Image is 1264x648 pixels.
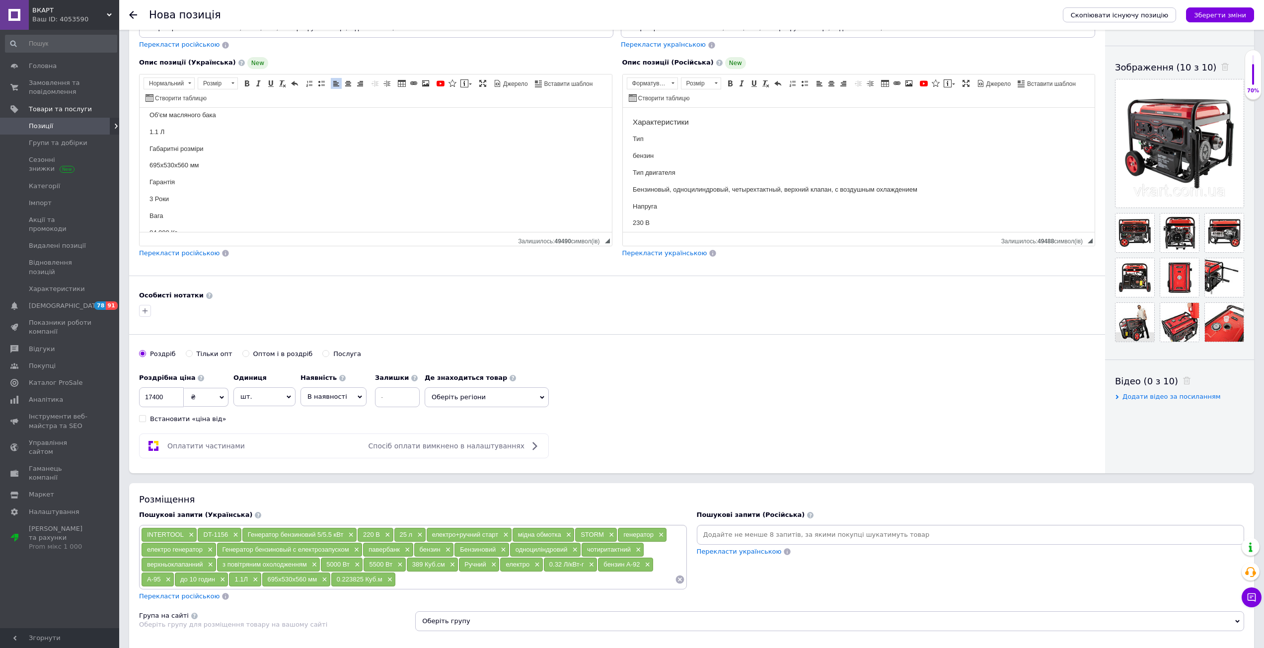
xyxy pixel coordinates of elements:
div: Кiлькiсть символiв [518,235,604,245]
div: Повернутися назад [129,11,137,19]
span: × [415,531,423,539]
span: Характеристики [29,285,85,293]
div: 70% Якість заповнення [1245,50,1262,100]
a: Створити таблицю [627,92,691,103]
span: Головна [29,62,57,71]
a: Розмір [681,77,721,89]
button: Чат з покупцем [1242,587,1262,607]
input: - [375,387,420,407]
div: Кiлькiсть символiв [1001,235,1088,245]
span: × [564,531,572,539]
a: Нормальний [144,77,195,89]
span: × [163,576,171,584]
a: Повернути (Ctrl+Z) [772,78,783,89]
span: 49488 [1038,238,1054,245]
span: × [346,531,354,539]
iframe: Редактор, 3D688615-47E2-4CC4-83FE-0AC94BDB87D3 [623,108,1095,232]
span: Джерело [985,80,1011,88]
span: Генератор бензиновий 5/5.5 кВт [248,531,344,538]
span: × [532,561,540,569]
span: 91 [106,301,117,310]
a: Створити таблицю [144,92,208,103]
span: × [250,576,258,584]
span: × [447,561,455,569]
span: × [489,561,497,569]
input: 0 [139,387,184,407]
p: 84,000 Кг [10,120,462,131]
a: Збільшити відступ [865,78,876,89]
span: Аналітика [29,395,63,404]
span: одноциліндровий [516,546,568,553]
span: New [247,57,268,69]
span: 695х530х560 мм [268,576,317,583]
span: Нормальний [144,78,185,89]
span: × [352,561,360,569]
a: Вставити іконку [447,78,458,89]
a: Таблиця [880,78,891,89]
span: Імпорт [29,199,52,208]
span: 78 [94,301,106,310]
span: Каталог ProSale [29,378,82,387]
a: Вставити/Редагувати посилання (Ctrl+L) [892,78,902,89]
span: Гаманець компанії [29,464,92,482]
a: Вставити повідомлення [459,78,473,89]
div: 70% [1245,87,1261,94]
span: × [606,531,614,539]
span: мідна обмотка [518,531,561,538]
span: × [319,576,327,584]
a: Збільшити відступ [381,78,392,89]
span: Інструменти веб-майстра та SEO [29,412,92,430]
span: STORM [581,531,604,538]
span: Опис позиції (Українська) [139,59,236,66]
a: По лівому краю [331,78,342,89]
b: Залишки [375,374,409,381]
span: бензин [420,546,441,553]
a: Вставити/видалити нумерований список [304,78,315,89]
iframe: Редактор, DEFF8859-4FC1-49E9-A664-8B9DD08250A4 [140,108,612,232]
a: Зменшити відступ [853,78,864,89]
a: Вставити повідомлення [942,78,957,89]
span: × [385,576,393,584]
span: Джерело [502,80,528,88]
span: × [570,546,578,554]
b: Де знаходиться товар [425,374,507,381]
button: Скопіювати існуючу позицію [1063,7,1176,22]
span: Показники роботи компанії [29,318,92,336]
span: шт. [233,387,296,406]
span: Перекласти українською [621,41,706,48]
span: А-95 [147,576,160,583]
i: Зберегти зміни [1194,11,1246,19]
span: Вставити шаблон [1026,80,1076,88]
span: × [501,531,509,539]
span: Замовлення та повідомлення [29,78,92,96]
span: Перекласти українською [697,548,782,555]
span: Покупці [29,361,56,370]
a: Зображення [420,78,431,89]
a: Вставити/видалити нумерований список [787,78,798,89]
span: Потягніть для зміни розмірів [1088,238,1093,243]
b: Особисті нотатки [139,291,204,299]
p: бензин [10,43,462,54]
button: Зберегти зміни [1186,7,1254,22]
span: Оберіть групу для розміщення товару на вашому сайті [139,621,327,628]
a: Жирний (Ctrl+B) [725,78,736,89]
span: Налаштування [29,507,79,516]
span: × [633,546,641,554]
span: Генератор бензиновый с електрозапуском [223,546,349,553]
span: Позиції [29,122,53,131]
span: 1.1Л [234,576,248,583]
span: генератор [623,531,654,538]
span: Групи та добірки [29,139,87,147]
span: Сезонні знижки [29,155,92,173]
span: × [643,561,651,569]
a: Вставити шаблон [1016,78,1077,89]
span: електро+ручний старт [432,531,499,538]
span: × [395,561,403,569]
a: Джерело [492,78,529,89]
h3: Характеристики [10,10,462,19]
span: 220 В [363,531,380,538]
b: Роздрібна ціна [139,374,195,381]
span: × [230,531,238,539]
